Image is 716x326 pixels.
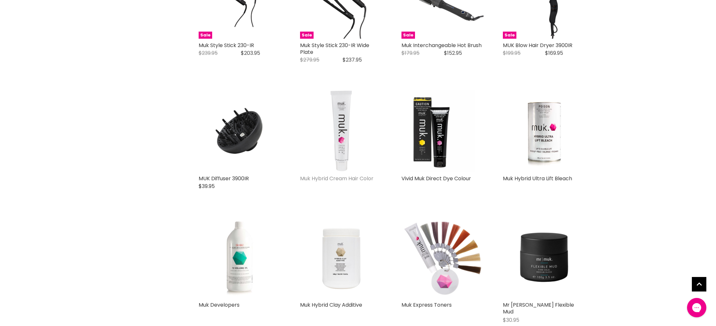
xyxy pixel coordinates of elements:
a: Vivid Muk Direct Dye Colour [401,175,471,182]
img: Muk Developers [212,216,267,298]
span: $152.95 [444,49,462,57]
a: Muk Style Stick 230-IR Wide Plate [300,42,369,56]
a: Muk Hybrid Clay Additive [300,301,362,309]
span: $237.95 [343,56,362,64]
a: Muk Hybrid Cream Hair Color [300,175,373,182]
span: Sale [503,32,516,39]
a: Muk Interchangeable Hot Brush [401,42,482,49]
span: $279.95 [300,56,319,64]
img: MUK Diffuser 3900IR [199,90,281,172]
iframe: Gorgias live chat messenger [684,296,710,320]
a: Vivid Muk Direct Dye Colour Vivid Muk Direct Dye Colour [401,90,484,172]
span: $179.95 [401,49,419,57]
a: Muk Style Stick 230-IR [199,42,254,49]
img: Muk Hybrid Clay Additive [300,216,382,298]
span: $199.95 [503,49,521,57]
a: Mr [PERSON_NAME] Flexible Mud [503,301,574,315]
img: Mr Muk Flexible Mud [503,216,585,298]
a: Muk Hybrid Ultra Lift Bleach [503,175,572,182]
span: $203.95 [241,49,260,57]
span: $39.95 [199,183,215,190]
a: MUK Diffuser 3900IR MUK Diffuser 3900IR [199,90,281,172]
a: Muk Hybrid Cream Hair Color [300,90,382,172]
span: $169.95 [545,49,563,57]
span: Sale [199,32,212,39]
img: Muk Express Toners [401,216,484,298]
a: Muk Developers [199,301,240,309]
a: Muk Hybrid Ultra Lift Bleach [503,90,585,172]
img: Vivid Muk Direct Dye Colour [410,90,474,172]
span: $239.95 [199,49,218,57]
a: Muk Express Toners [401,301,452,309]
a: MUK Diffuser 3900IR [199,175,249,182]
span: $30.95 [503,316,519,324]
img: Muk Hybrid Cream Hair Color [307,90,375,172]
span: Sale [401,32,415,39]
img: Muk Hybrid Ultra Lift Bleach [517,90,571,172]
a: MUK Blow Hair Dryer 3900IR [503,42,572,49]
span: Sale [300,32,314,39]
a: Muk Developers [199,216,281,298]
